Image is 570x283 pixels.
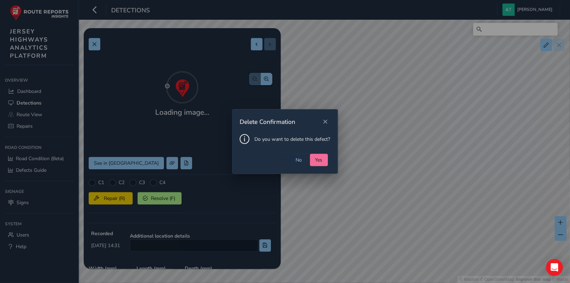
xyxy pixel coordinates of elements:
span: Yes [315,157,323,163]
span: No [296,157,302,163]
span: Do you want to delete this defect? [255,136,330,143]
button: No [291,154,308,166]
button: Close [321,117,330,127]
div: Open Intercom Messenger [546,259,563,276]
div: Delete Confirmation [240,118,321,126]
button: Yes [310,154,328,166]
